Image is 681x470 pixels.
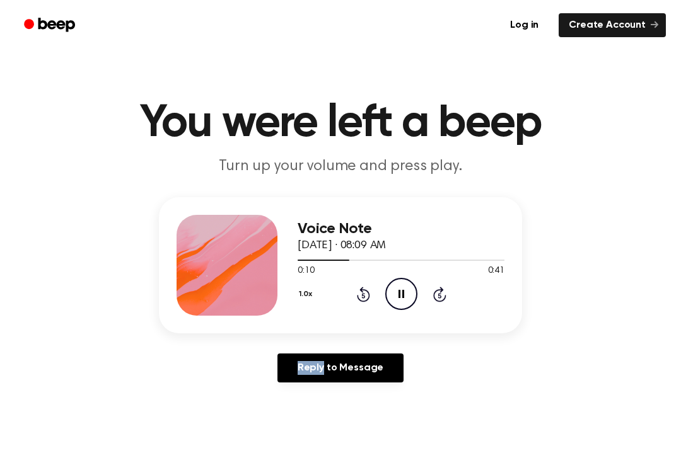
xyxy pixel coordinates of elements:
a: Beep [15,13,86,38]
a: Reply to Message [277,353,404,382]
span: 0:10 [298,265,314,278]
h1: You were left a beep [18,101,663,146]
span: 0:41 [488,265,504,278]
h3: Voice Note [298,221,504,238]
button: 1.0x [298,284,317,305]
a: Log in [498,11,551,40]
a: Create Account [559,13,666,37]
p: Turn up your volume and press play. [98,156,583,177]
span: [DATE] · 08:09 AM [298,240,386,251]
